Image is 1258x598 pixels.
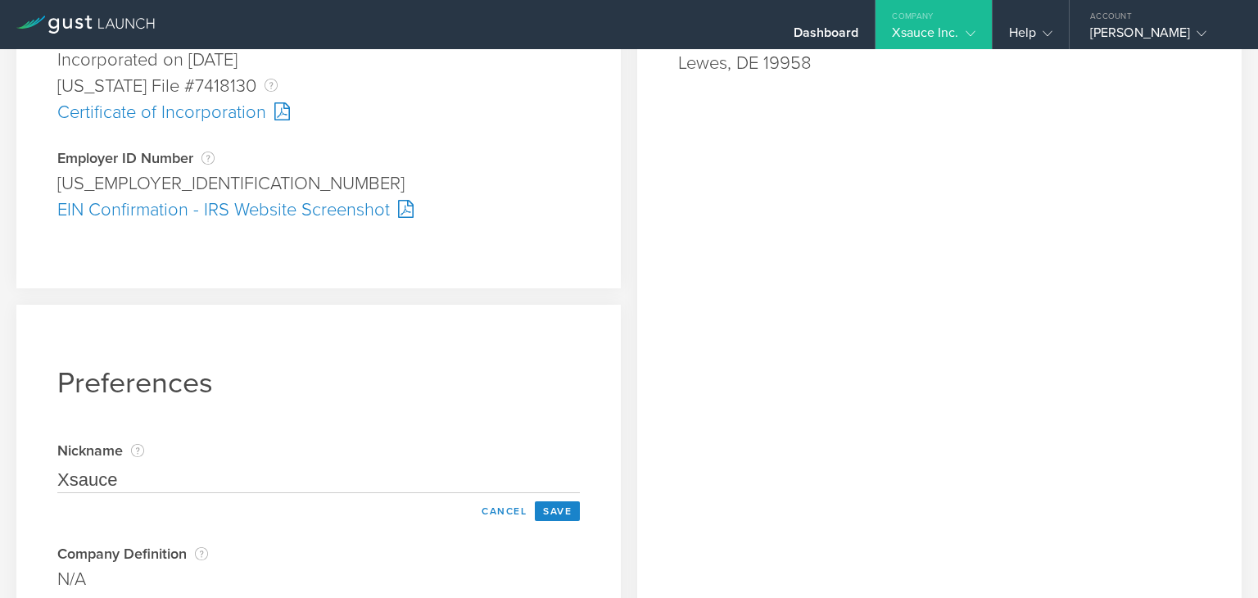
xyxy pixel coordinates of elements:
h1: Preferences [57,365,580,401]
div: Incorporated on [DATE] [57,47,580,73]
div: Xsauce Inc. [892,25,975,49]
button: Save [535,501,580,521]
button: Cancel [473,501,535,521]
div: [PERSON_NAME] [1090,25,1229,49]
div: Lewes, DE 19958 [678,50,1201,76]
div: Company Definition [57,546,580,562]
div: Nickname [57,442,580,459]
div: Certificate of Incorporation [57,99,580,125]
div: N/A [57,566,580,592]
div: Help [1009,25,1052,49]
div: [US_STATE] File #7418130 [57,73,580,99]
input: Required [57,467,580,493]
div: Employer ID Number [57,150,580,166]
iframe: Chat Widget [1176,519,1258,598]
div: Dashboard [794,25,859,49]
div: EIN Confirmation - IRS Website Screenshot [57,197,580,223]
div: [US_EMPLOYER_IDENTIFICATION_NUMBER] [57,170,580,197]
